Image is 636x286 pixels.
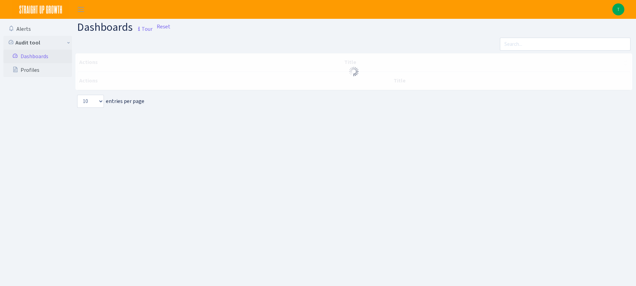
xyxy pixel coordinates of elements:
[3,63,72,77] a: Profiles
[3,22,72,36] a: Alerts
[77,22,153,35] h1: Dashboards
[133,20,153,34] a: Tour
[77,95,144,108] label: entries per page
[500,38,631,51] input: Search...
[348,66,359,77] img: Processing...
[3,36,72,50] a: Audit tool
[3,50,72,63] a: Dashboards
[612,3,624,15] img: Tom First
[612,3,624,15] a: T
[72,4,89,15] button: Toggle navigation
[157,23,170,31] a: Reset
[77,95,104,108] select: entries per page
[135,23,153,35] small: Tour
